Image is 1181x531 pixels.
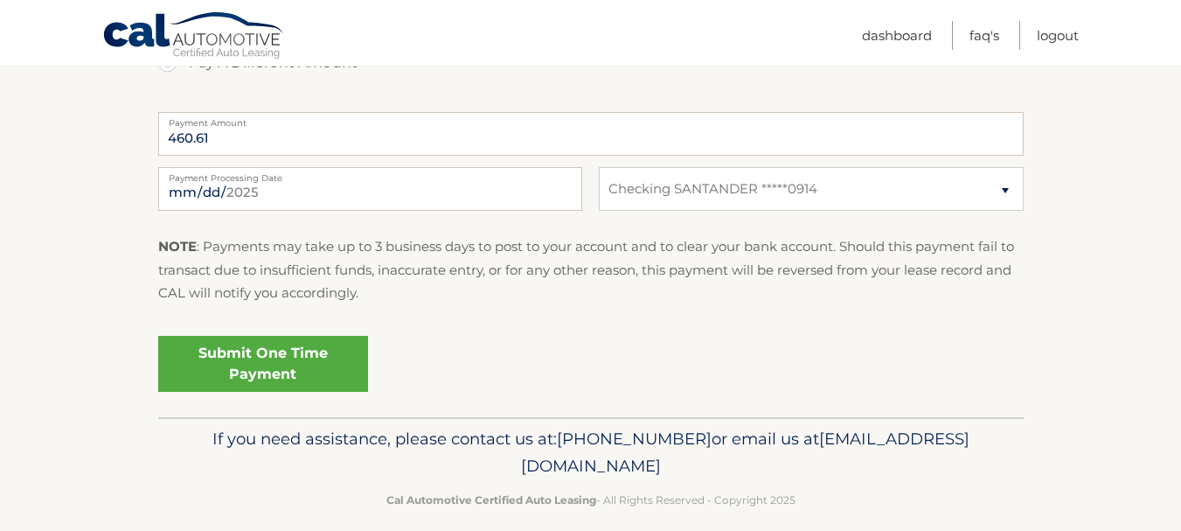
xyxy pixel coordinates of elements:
[158,238,197,255] strong: NOTE
[158,112,1024,156] input: Payment Amount
[170,491,1012,509] p: - All Rights Reserved - Copyright 2025
[170,425,1012,481] p: If you need assistance, please contact us at: or email us at
[969,21,999,50] a: FAQ's
[386,493,596,507] strong: Cal Automotive Certified Auto Leasing
[158,167,582,211] input: Payment Date
[158,167,582,181] label: Payment Processing Date
[557,429,712,449] span: [PHONE_NUMBER]
[102,11,286,62] a: Cal Automotive
[1037,21,1079,50] a: Logout
[158,336,368,392] a: Submit One Time Payment
[862,21,932,50] a: Dashboard
[158,112,1024,126] label: Payment Amount
[158,235,1024,304] p: : Payments may take up to 3 business days to post to your account and to clear your bank account....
